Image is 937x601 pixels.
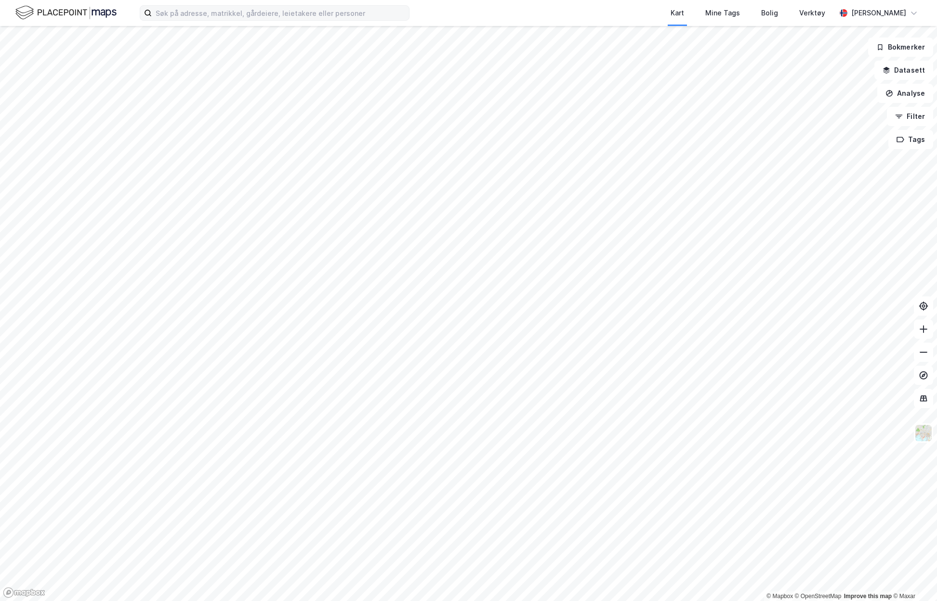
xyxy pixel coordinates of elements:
[889,555,937,601] div: Kontrollprogram for chat
[851,7,906,19] div: [PERSON_NAME]
[152,6,409,20] input: Søk på adresse, matrikkel, gårdeiere, leietakere eller personer
[3,587,45,598] a: Mapbox homepage
[705,7,740,19] div: Mine Tags
[874,61,933,80] button: Datasett
[671,7,684,19] div: Kart
[888,130,933,149] button: Tags
[877,84,933,103] button: Analyse
[795,593,842,600] a: OpenStreetMap
[868,38,933,57] button: Bokmerker
[799,7,825,19] div: Verktøy
[766,593,793,600] a: Mapbox
[844,593,892,600] a: Improve this map
[887,107,933,126] button: Filter
[914,424,933,442] img: Z
[15,4,117,21] img: logo.f888ab2527a4732fd821a326f86c7f29.svg
[761,7,778,19] div: Bolig
[889,555,937,601] iframe: Chat Widget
